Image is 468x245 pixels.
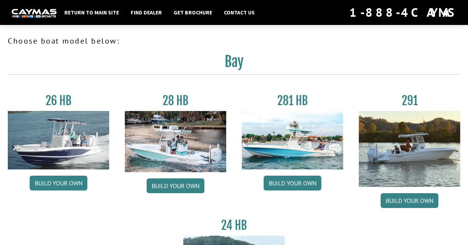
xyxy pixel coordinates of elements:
a: Get Brochure [170,7,216,18]
img: 291_Thumbnail.jpg [359,111,460,187]
img: 26_new_photo_resized.jpg [8,111,109,169]
a: Contact Us [220,7,259,18]
img: 28_hb_thumbnail_for_caymas_connect.jpg [125,111,226,172]
h2: Bay [8,53,460,75]
a: Build your own [147,178,204,193]
a: Build your own [381,193,438,208]
h3: 28 HB [125,93,226,108]
a: Build your own [30,176,87,190]
h3: 26 HB [8,93,109,108]
img: white-logo-c9c8dbefe5ff5ceceb0f0178aa75bf4bb51f6bca0971e226c86eb53dfe498488.png [12,9,57,17]
img: 28-hb-twin.jpg [242,111,343,169]
a: Return to main site [60,7,123,18]
h3: 24 HB [183,218,285,233]
p: Choose boat model below: [8,35,460,47]
a: Find Dealer [127,7,166,18]
a: Build your own [264,176,321,190]
h3: 291 [359,93,460,108]
div: 1-888-4CAYMAS [349,4,456,21]
h3: 281 HB [242,93,343,108]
